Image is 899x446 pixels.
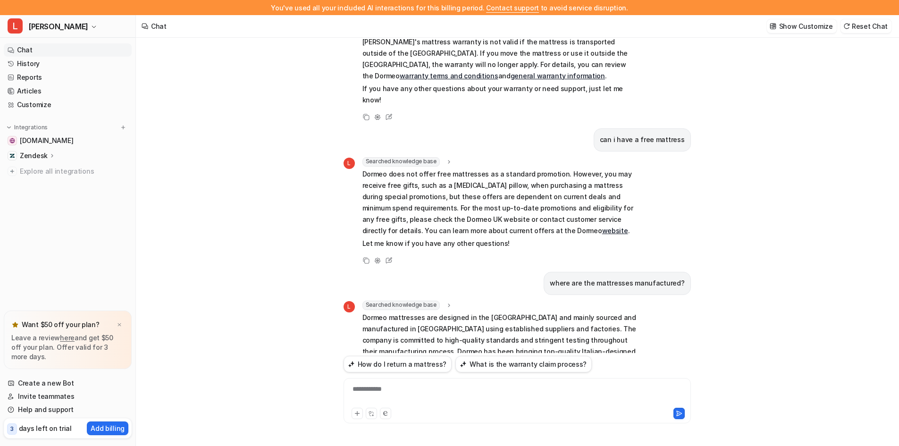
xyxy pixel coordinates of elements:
[8,18,23,34] span: L
[4,84,132,98] a: Articles
[28,20,88,33] span: [PERSON_NAME]
[14,124,48,131] p: Integrations
[8,167,17,176] img: explore all integrations
[20,164,128,179] span: Explore all integrations
[20,151,48,160] p: Zendesk
[4,134,132,147] a: www.dormeo.co.uk[DOMAIN_NAME]
[4,98,132,111] a: Customize
[362,157,440,167] span: Searched knowledge base
[602,227,628,235] a: website
[600,134,685,145] p: can i have a free mattress
[4,403,132,416] a: Help and support
[4,165,132,178] a: Explore all integrations
[770,23,776,30] img: customize
[4,43,132,57] a: Chat
[4,390,132,403] a: Invite teammates
[779,21,833,31] p: Show Customize
[344,356,452,372] button: How do I return a mattress?
[486,4,539,12] span: Contact support
[11,333,124,362] p: Leave a review and get $50 off your plan. Offer valid for 3 more days.
[9,153,15,159] img: Zendesk
[400,72,498,80] a: warranty terms and conditions
[843,23,850,30] img: reset
[11,321,19,328] img: star
[511,72,605,80] a: general warranty information
[362,312,639,391] p: Dormeo mattresses are designed in the [GEOGRAPHIC_DATA] and mainly sourced and manufactured in [G...
[362,238,639,249] p: Let me know if you have any other questions!
[344,301,355,312] span: L
[19,423,72,433] p: days left on trial
[455,356,592,372] button: What is the warranty claim process?
[60,334,75,342] a: here
[4,57,132,70] a: History
[87,421,128,435] button: Add billing
[550,278,684,289] p: where are the mattresses manufactured?
[362,83,639,106] p: If you have any other questions about your warranty or need support, just let me know!
[120,124,126,131] img: menu_add.svg
[362,36,639,82] p: [PERSON_NAME]'s mattress warranty is not valid if the mattress is transported outside of the [GEO...
[22,320,100,329] p: Want $50 off your plan?
[151,21,167,31] div: Chat
[10,425,14,433] p: 3
[6,124,12,131] img: expand menu
[344,158,355,169] span: L
[4,377,132,390] a: Create a new Bot
[20,136,73,145] span: [DOMAIN_NAME]
[117,322,122,328] img: x
[767,19,837,33] button: Show Customize
[362,301,440,310] span: Searched knowledge base
[840,19,891,33] button: Reset Chat
[91,423,125,433] p: Add billing
[4,71,132,84] a: Reports
[4,123,50,132] button: Integrations
[362,168,639,236] p: Dormeo does not offer free mattresses as a standard promotion. However, you may receive free gift...
[9,138,15,143] img: www.dormeo.co.uk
